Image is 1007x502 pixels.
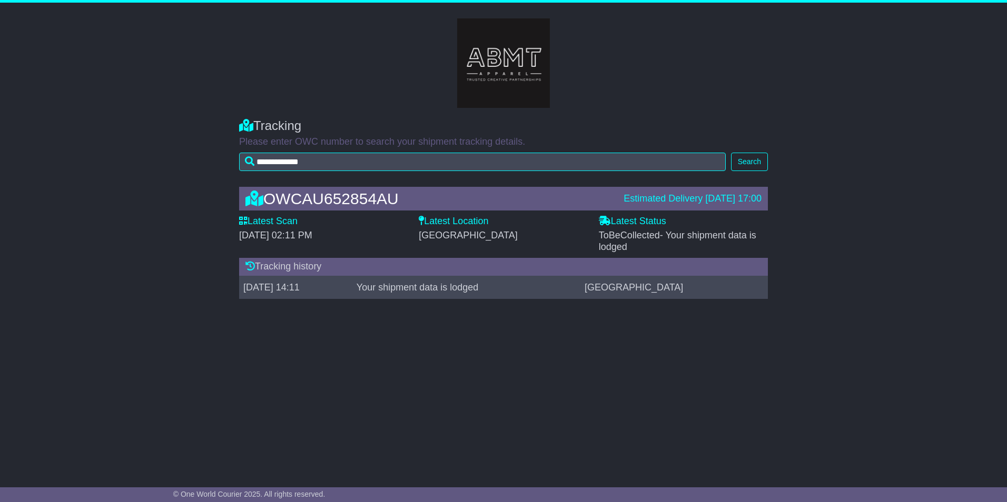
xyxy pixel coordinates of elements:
span: [DATE] 02:11 PM [239,230,312,240]
span: ToBeCollected [599,230,756,252]
label: Latest Location [419,216,488,227]
span: © One World Courier 2025. All rights reserved. [173,490,325,498]
label: Latest Scan [239,216,298,227]
button: Search [731,153,768,171]
td: [DATE] 14:11 [239,276,352,299]
div: OWCAU652854AU [240,190,618,207]
div: Tracking [239,118,768,134]
div: Tracking history [239,258,768,276]
td: Your shipment data is lodged [352,276,580,299]
p: Please enter OWC number to search your shipment tracking details. [239,136,768,148]
span: [GEOGRAPHIC_DATA] [419,230,517,240]
span: - Your shipment data is lodged [599,230,756,252]
td: [GEOGRAPHIC_DATA] [580,276,768,299]
img: GetCustomerLogo [457,18,550,108]
div: Estimated Delivery [DATE] 17:00 [624,193,762,205]
label: Latest Status [599,216,666,227]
